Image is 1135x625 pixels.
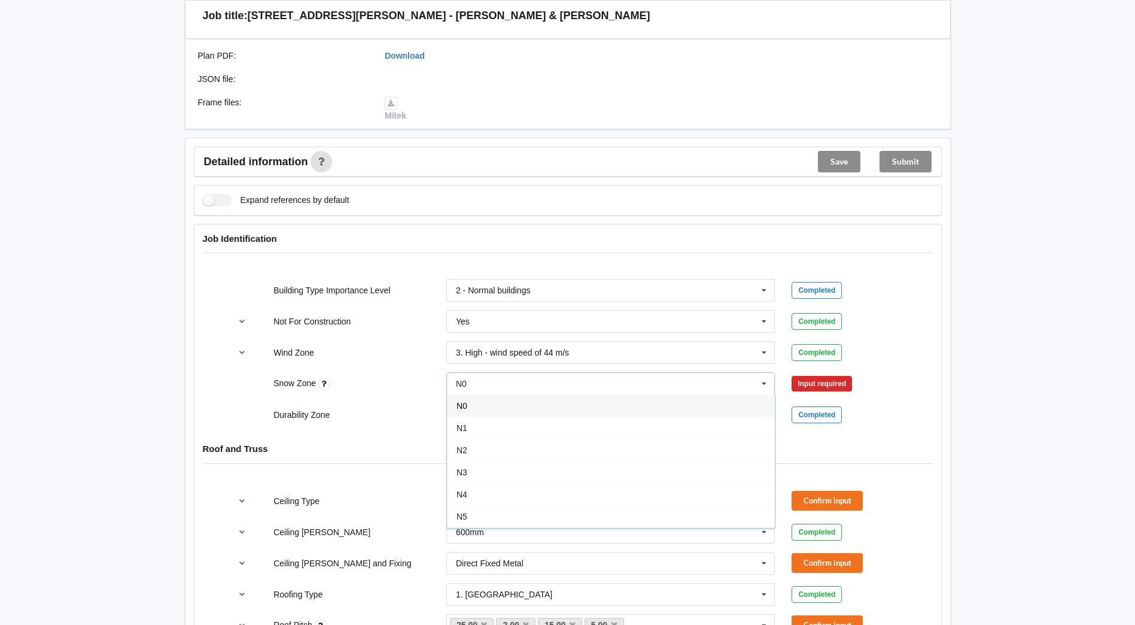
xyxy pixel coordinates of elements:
div: Completed [792,406,842,423]
div: 3. High - wind speed of 44 m/s [456,348,569,357]
label: Building Type Importance Level [273,286,390,295]
div: Completed [792,524,842,541]
a: Download [385,51,425,60]
div: Completed [792,586,842,603]
h4: Roof and Truss [203,443,933,454]
button: reference-toggle [230,521,254,543]
span: N3 [457,468,467,477]
span: N0 [457,401,467,411]
label: Ceiling [PERSON_NAME] [273,527,370,537]
button: reference-toggle [230,490,254,512]
h3: [STREET_ADDRESS][PERSON_NAME] - [PERSON_NAME] & [PERSON_NAME] [248,9,650,23]
span: Detailed information [204,156,308,167]
div: 2 - Normal buildings [456,286,531,295]
div: 600mm [456,528,484,536]
h4: Job Identification [203,233,933,244]
div: Frame files : [190,96,377,122]
label: Snow Zone [273,378,318,388]
h3: Job title: [203,9,248,23]
div: Completed [792,282,842,299]
div: Input required [792,376,852,392]
label: Expand references by default [203,194,349,207]
label: Durability Zone [273,410,330,420]
span: N4 [457,490,467,499]
div: Direct Fixed Metal [456,559,524,568]
button: Confirm input [792,553,863,573]
div: JSON file : [190,73,377,85]
button: reference-toggle [230,342,254,363]
a: Mitek [385,98,406,120]
button: reference-toggle [230,553,254,574]
label: Ceiling [PERSON_NAME] and Fixing [273,559,411,568]
div: Yes [456,317,470,326]
label: Ceiling Type [273,496,319,506]
span: N1 [457,423,467,433]
label: Wind Zone [273,348,314,357]
label: Roofing Type [273,590,322,599]
span: N5 [457,512,467,521]
div: Plan PDF : [190,50,377,62]
span: N2 [457,445,467,455]
button: reference-toggle [230,311,254,332]
button: Confirm input [792,491,863,511]
label: Not For Construction [273,317,351,326]
button: reference-toggle [230,584,254,605]
div: Completed [792,344,842,361]
div: Completed [792,313,842,330]
div: 1. [GEOGRAPHIC_DATA] [456,590,552,599]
